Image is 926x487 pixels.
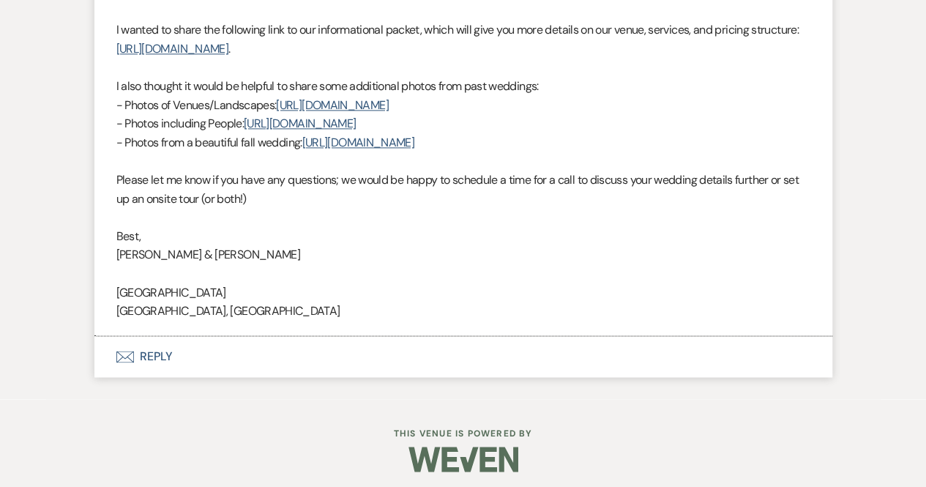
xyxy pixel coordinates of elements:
p: [PERSON_NAME] & [PERSON_NAME] [116,245,810,264]
a: [URL][DOMAIN_NAME] [302,135,414,150]
p: Please let me know if you have any questions; we would be happy to schedule a time for a call to ... [116,171,810,208]
p: [GEOGRAPHIC_DATA] [116,283,810,302]
button: Reply [94,336,832,377]
a: [URL][DOMAIN_NAME] [116,41,228,56]
p: - Photos of Venues/Landscapes: [116,96,810,115]
p: I wanted to share the following link to our informational packet, which will give you more detail... [116,21,810,58]
img: Weven Logo [408,434,518,485]
p: - Photos from a beautiful fall wedding: [116,133,810,152]
p: Best, [116,227,810,246]
a: [URL][DOMAIN_NAME] [244,116,356,131]
p: [GEOGRAPHIC_DATA], [GEOGRAPHIC_DATA] [116,302,810,321]
p: I also thought it would be helpful to share some additional photos from past weddings: [116,77,810,96]
a: [URL][DOMAIN_NAME] [276,97,388,113]
p: - Photos including People: [116,114,810,133]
